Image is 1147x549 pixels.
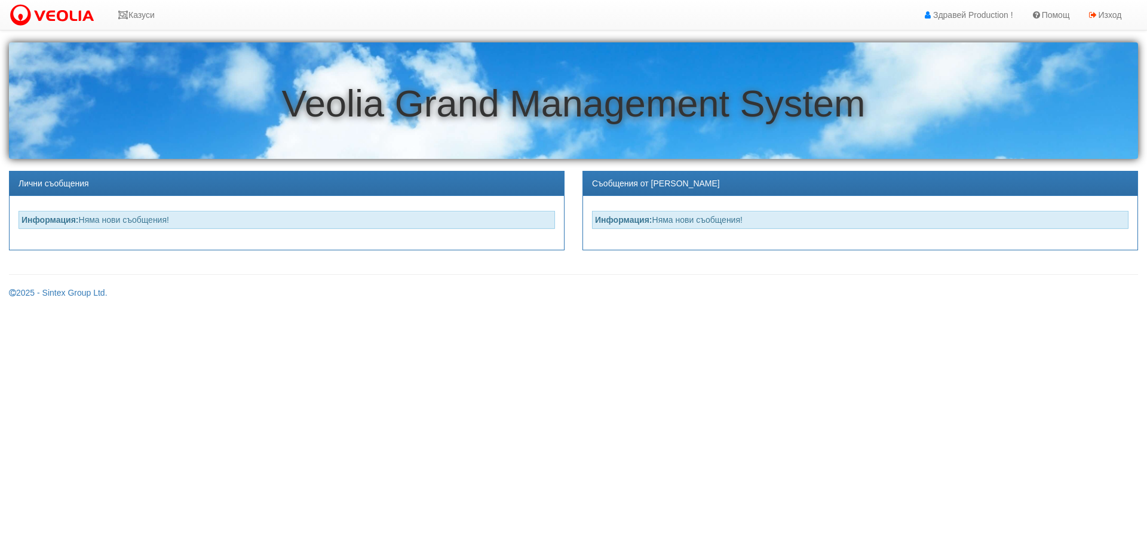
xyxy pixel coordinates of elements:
h1: Veolia Grand Management System [9,83,1138,124]
div: Няма нови съобщения! [592,211,1128,229]
div: Съобщения от [PERSON_NAME] [583,171,1137,196]
div: Няма нови съобщения! [19,211,555,229]
strong: Информация: [22,215,79,225]
div: Лични съобщения [10,171,564,196]
strong: Информация: [595,215,652,225]
img: VeoliaLogo.png [9,3,100,28]
a: 2025 - Sintex Group Ltd. [9,288,108,297]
